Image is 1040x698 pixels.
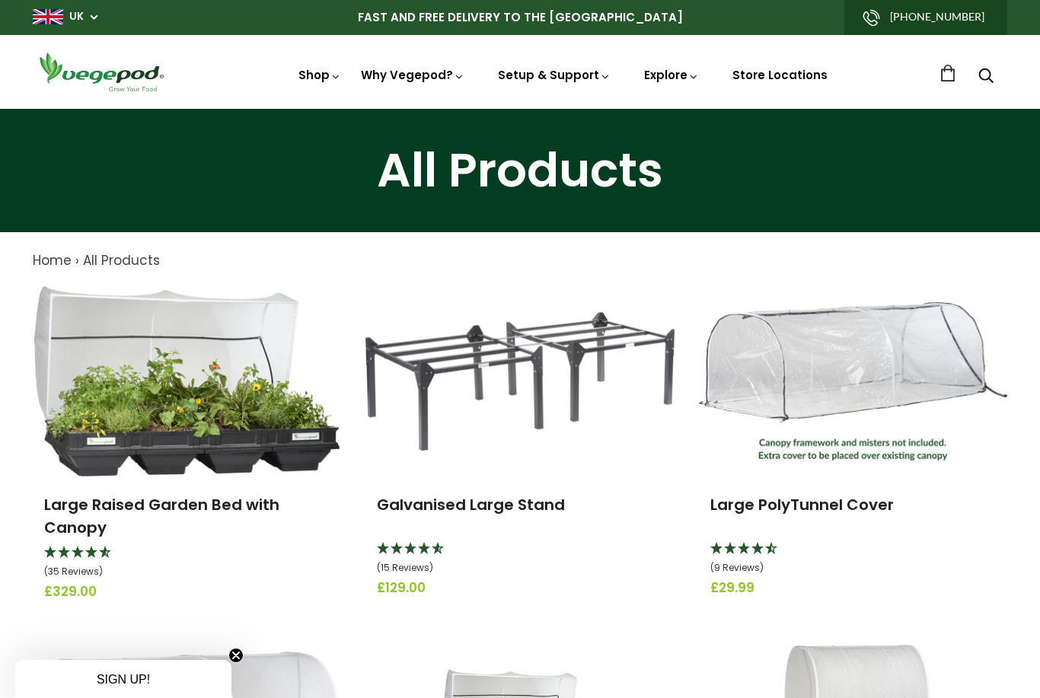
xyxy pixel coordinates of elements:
div: 4.69 Stars - 35 Reviews [44,543,330,582]
span: £29.99 [710,578,996,598]
a: Galvanised Large Stand [377,494,565,515]
span: › [75,251,79,269]
img: gb_large.png [33,9,63,24]
a: Setup & Support [498,67,611,83]
div: 4.67 Stars - 15 Reviews [377,540,662,578]
img: Vegepod [33,50,170,94]
span: (15 Reviews) [377,561,433,574]
a: Explore [644,67,699,83]
a: Store Locations [732,67,828,83]
span: SIGN UP! [97,673,150,686]
img: Large Raised Garden Bed with Canopy [34,286,339,476]
a: Why Vegepod? [361,67,464,83]
a: Large PolyTunnel Cover [710,494,894,515]
span: £329.00 [44,582,330,602]
a: All Products [83,251,160,269]
button: Close teaser [228,648,244,663]
div: 4.44 Stars - 9 Reviews [710,540,996,578]
span: (9 Reviews) [710,561,764,574]
a: UK [69,9,84,24]
a: Search [978,69,994,85]
nav: breadcrumbs [33,251,1007,271]
span: £129.00 [377,578,662,598]
img: Galvanised Large Stand [365,312,674,451]
a: Home [33,251,72,269]
a: Large Raised Garden Bed with Canopy [44,494,279,538]
img: Large PolyTunnel Cover [699,302,1007,461]
span: (35 Reviews) [44,565,103,578]
h1: All Products [19,147,1021,194]
div: SIGN UP!Close teaser [15,660,231,698]
a: Shop [298,67,341,83]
